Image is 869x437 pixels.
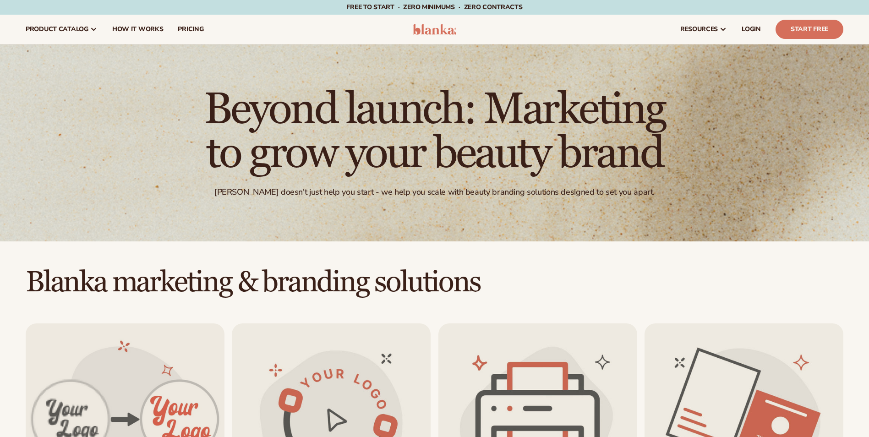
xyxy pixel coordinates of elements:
span: LOGIN [742,26,761,33]
span: product catalog [26,26,88,33]
a: Start Free [776,20,843,39]
a: product catalog [18,15,105,44]
a: LOGIN [734,15,768,44]
span: resources [680,26,718,33]
a: How It Works [105,15,171,44]
a: pricing [170,15,211,44]
span: pricing [178,26,203,33]
div: [PERSON_NAME] doesn't just help you start - we help you scale with beauty branding solutions desi... [214,187,655,197]
span: How It Works [112,26,164,33]
a: resources [673,15,734,44]
img: logo [413,24,456,35]
span: Free to start · ZERO minimums · ZERO contracts [346,3,522,11]
h1: Beyond launch: Marketing to grow your beauty brand [183,88,687,176]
